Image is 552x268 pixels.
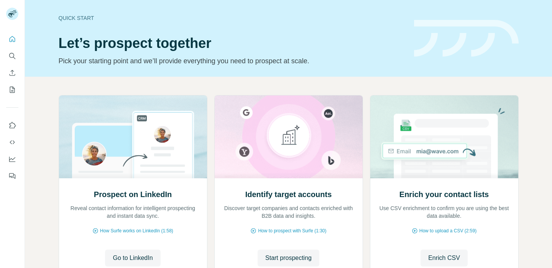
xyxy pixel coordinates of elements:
[378,204,511,220] p: Use CSV enrichment to confirm you are using the best data available.
[113,253,153,263] span: Go to LinkedIn
[6,49,18,63] button: Search
[59,36,405,51] h1: Let’s prospect together
[265,253,312,263] span: Start prospecting
[59,95,207,178] img: Prospect on LinkedIn
[214,95,363,178] img: Identify target accounts
[6,135,18,149] button: Use Surfe API
[6,152,18,166] button: Dashboard
[6,66,18,80] button: Enrich CSV
[67,204,199,220] p: Reveal contact information for intelligent prospecting and instant data sync.
[59,56,405,66] p: Pick your starting point and we’ll provide everything you need to prospect at scale.
[258,227,326,234] span: How to prospect with Surfe (1:30)
[105,250,160,266] button: Go to LinkedIn
[6,169,18,183] button: Feedback
[370,95,519,178] img: Enrich your contact lists
[258,250,319,266] button: Start prospecting
[6,118,18,132] button: Use Surfe on LinkedIn
[399,189,489,200] h2: Enrich your contact lists
[245,189,332,200] h2: Identify target accounts
[428,253,460,263] span: Enrich CSV
[419,227,476,234] span: How to upload a CSV (2:59)
[421,250,468,266] button: Enrich CSV
[414,20,519,57] img: banner
[6,83,18,97] button: My lists
[222,204,355,220] p: Discover target companies and contacts enriched with B2B data and insights.
[6,32,18,46] button: Quick start
[94,189,172,200] h2: Prospect on LinkedIn
[100,227,173,234] span: How Surfe works on LinkedIn (1:58)
[59,14,405,22] div: Quick start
